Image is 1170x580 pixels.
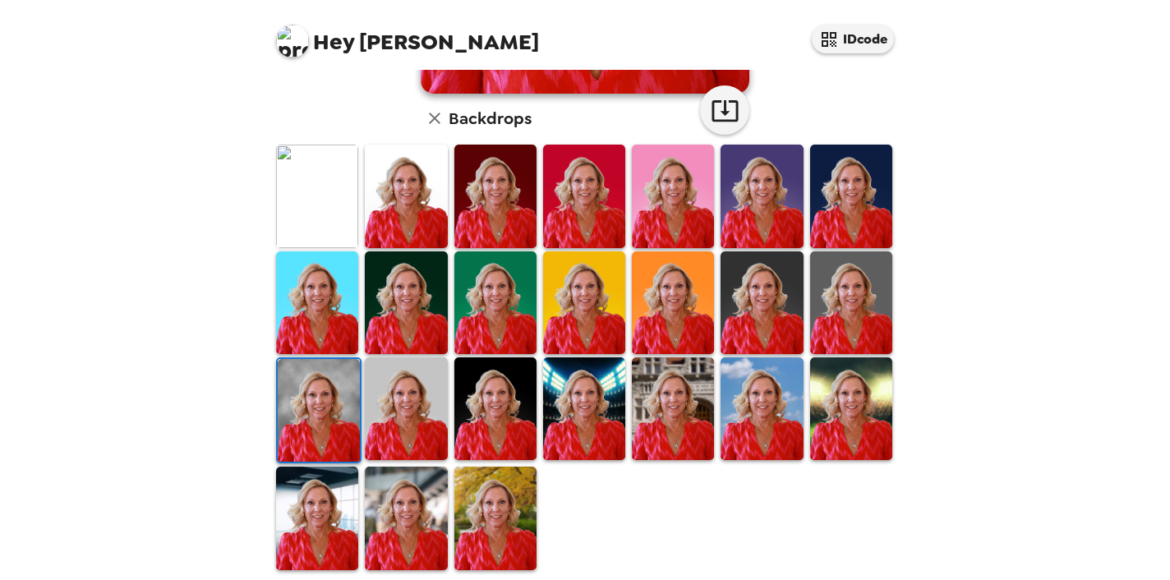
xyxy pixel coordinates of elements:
[276,16,539,53] span: [PERSON_NAME]
[276,25,309,58] img: profile pic
[812,25,894,53] button: IDcode
[313,27,354,57] span: Hey
[276,145,358,247] img: Original
[449,105,532,131] h6: Backdrops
